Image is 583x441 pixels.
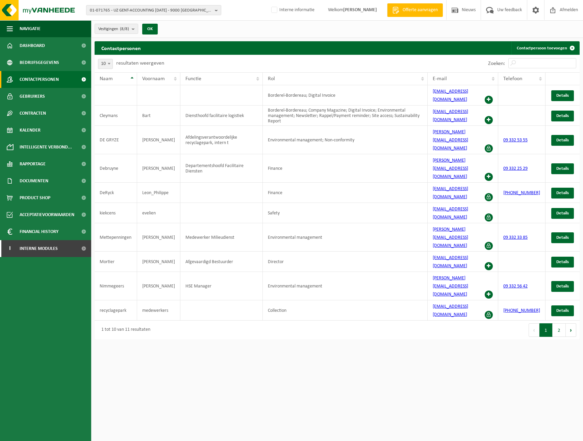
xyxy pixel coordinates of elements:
a: 09 332 25 29 [503,166,528,171]
span: Functie [185,76,201,82]
span: Naam [100,76,113,82]
span: Voornaam [142,76,165,82]
button: Next [566,323,576,337]
td: Director [263,252,428,272]
span: Contactpersonen [20,71,59,88]
td: Borderel-Bordereau; Company Magazine; Digital Invoice; Environmental management; Newsletter; Rapp... [263,106,428,126]
td: evelien [137,203,180,223]
td: [PERSON_NAME] [137,223,180,252]
td: Afdelingsverantwoordelijke recyclagepark, intern t [180,126,263,154]
strong: [PERSON_NAME] [343,7,377,13]
a: [EMAIL_ADDRESS][DOMAIN_NAME] [433,89,468,102]
a: [PERSON_NAME][EMAIL_ADDRESS][DOMAIN_NAME] [433,227,468,248]
span: Dashboard [20,37,45,54]
button: Previous [529,323,539,337]
a: [EMAIL_ADDRESS][DOMAIN_NAME] [433,109,468,122]
a: 09 332 53 55 [503,138,528,143]
td: Mettepenningen [95,223,137,252]
td: kiekcens [95,203,137,223]
span: Navigatie [20,20,41,37]
span: Product Shop [20,189,50,206]
a: Details [551,232,574,243]
span: Rol [268,76,275,82]
span: Details [556,191,569,195]
span: Details [556,166,569,171]
a: Details [551,90,574,101]
a: 09 332 33 85 [503,235,528,240]
td: Debruyne [95,154,137,183]
span: Kalender [20,122,41,139]
span: Acceptatievoorwaarden [20,206,74,223]
span: Details [556,308,569,313]
td: Environmental management [263,272,428,300]
span: Offerte aanvragen [401,7,439,14]
span: 01-071765 - UZ GENT-ACCOUNTING [DATE] - 9000 [GEOGRAPHIC_DATA], DE PINTELAAN 185 [90,5,212,16]
span: Interne modules [20,240,58,257]
td: [PERSON_NAME] [137,252,180,272]
span: Telefoon [503,76,522,82]
td: Departementshoofd Facilitaire Diensten [180,154,263,183]
td: Medewerker Milieudienst [180,223,263,252]
td: Afgevaardigd Bestuurder [180,252,263,272]
a: [EMAIL_ADDRESS][DOMAIN_NAME] [433,304,468,317]
td: [PERSON_NAME] [137,272,180,300]
td: Borderel-Bordereau; Digital Invoice [263,85,428,106]
td: [PERSON_NAME] [137,126,180,154]
label: Zoeken: [488,61,505,66]
td: Finance [263,154,428,183]
button: 1 [539,323,553,337]
button: OK [142,24,158,34]
td: Environmental management [263,223,428,252]
td: recyclagepark [95,300,137,321]
label: Interne informatie [270,5,314,15]
td: [PERSON_NAME] [137,154,180,183]
a: [EMAIL_ADDRESS][DOMAIN_NAME] [433,186,468,200]
span: Contracten [20,105,46,122]
a: [PHONE_NUMBER] [503,308,540,313]
button: Vestigingen(8/8) [95,24,138,34]
td: Finance [263,183,428,203]
a: [PERSON_NAME][EMAIL_ADDRESS][DOMAIN_NAME] [433,276,468,297]
span: Details [556,211,569,215]
button: 01-071765 - UZ GENT-ACCOUNTING [DATE] - 9000 [GEOGRAPHIC_DATA], DE PINTELAAN 185 [86,5,221,15]
a: Details [551,135,574,146]
button: 2 [553,323,566,337]
a: Details [551,163,574,174]
span: I [7,240,13,257]
td: DeRyck [95,183,137,203]
td: Collection [263,300,428,321]
td: Leon_Philippe [137,183,180,203]
a: [EMAIL_ADDRESS][DOMAIN_NAME] [433,255,468,269]
a: 09 332 56 42 [503,284,528,289]
td: Environmental management; Non-conformity [263,126,428,154]
a: Details [551,208,574,219]
td: medewerkers [137,300,180,321]
span: Intelligente verbond... [20,139,72,156]
a: [PHONE_NUMBER] [503,190,540,195]
a: Details [551,257,574,268]
td: Diensthoofd facilitaire logistiek [180,106,263,126]
span: Details [556,260,569,264]
a: [EMAIL_ADDRESS][DOMAIN_NAME] [433,207,468,220]
span: E-mail [433,76,447,82]
a: [PERSON_NAME][EMAIL_ADDRESS][DOMAIN_NAME] [433,130,468,151]
count: (8/8) [120,27,129,31]
span: Details [556,93,569,98]
td: DE GRYZE [95,126,137,154]
span: Details [556,114,569,118]
a: Details [551,305,574,316]
a: Details [551,111,574,121]
span: Details [556,235,569,240]
div: 1 tot 10 van 11 resultaten [98,324,150,336]
td: Cleymans [95,106,137,126]
span: 10 [98,59,113,69]
td: Safety [263,203,428,223]
a: Details [551,281,574,292]
span: Documenten [20,172,48,189]
span: Rapportage [20,156,46,172]
a: Offerte aanvragen [387,3,443,17]
span: Details [556,284,569,288]
td: Bart [137,106,180,126]
a: Contactpersoon toevoegen [511,41,579,55]
td: Nimmegeers [95,272,137,300]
